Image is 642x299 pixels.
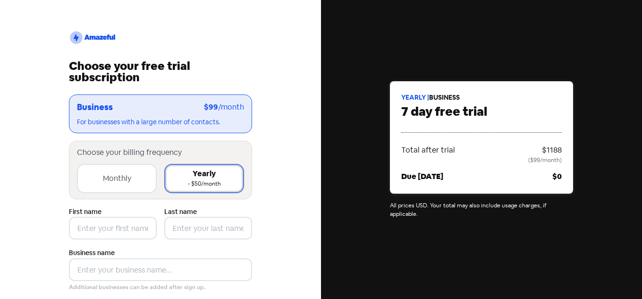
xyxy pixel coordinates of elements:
[401,145,542,156] div: Total after trial
[542,145,562,156] div: $1188
[69,207,157,217] label: First name
[164,207,252,217] label: Last name
[390,201,573,218] div: All prices USD. Your total may also include usage charges, if applicable.
[69,258,252,281] input: Enter your business name...
[69,248,115,258] label: Business name
[188,179,221,189] div: - $50/month
[204,102,218,112] span: $99
[401,156,562,165] div: ($99/month)
[429,93,460,102] span: Business
[77,117,244,127] div: For businesses with a large number of contacts.
[77,147,244,158] div: Choose your billing frequency
[69,217,157,239] input: Enter your first name...
[401,171,552,182] div: Due [DATE]
[218,102,244,112] span: /month
[193,168,216,179] div: Yearly
[552,171,562,182] div: $0
[164,217,252,239] input: Enter your last name...
[77,101,204,113] div: Business
[103,173,131,184] div: Monthly
[69,60,252,83] div: Choose your free trial subscription
[401,103,562,121] div: 7 day free trial
[69,283,205,292] small: Additional businesses can be added after sign up.
[401,93,429,102] span: yearly |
